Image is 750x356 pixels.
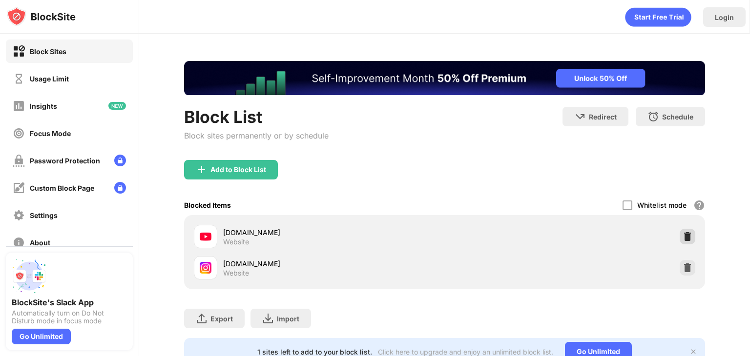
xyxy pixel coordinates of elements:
[13,155,25,167] img: password-protection-off.svg
[210,315,233,323] div: Export
[184,201,231,209] div: Blocked Items
[13,209,25,221] img: settings-off.svg
[689,348,697,356] img: x-button.svg
[13,127,25,139] img: focus-off.svg
[13,100,25,112] img: insights-off.svg
[114,155,126,166] img: lock-menu.svg
[378,348,553,356] div: Click here to upgrade and enjoy an unlimited block list.
[7,7,76,26] img: logo-blocksite.svg
[223,269,249,277] div: Website
[210,166,266,174] div: Add to Block List
[13,182,25,194] img: customize-block-page-off.svg
[30,75,69,83] div: Usage Limit
[662,113,693,121] div: Schedule
[223,227,444,237] div: [DOMAIN_NAME]
[30,238,50,247] div: About
[12,258,47,294] img: push-slack.svg
[30,211,58,219] div: Settings
[277,315,299,323] div: Import
[30,129,71,138] div: Focus Mode
[30,157,100,165] div: Password Protection
[12,297,127,307] div: BlockSite's Slack App
[114,182,126,194] img: lock-menu.svg
[715,13,734,21] div: Login
[589,113,617,121] div: Redirect
[625,7,691,27] div: animation
[200,262,211,274] img: favicons
[13,237,25,249] img: about-off.svg
[223,237,249,246] div: Website
[30,102,57,110] div: Insights
[184,61,705,95] iframe: Banner
[30,47,66,56] div: Block Sites
[12,329,71,344] div: Go Unlimited
[13,73,25,85] img: time-usage-off.svg
[108,102,126,110] img: new-icon.svg
[200,231,211,242] img: favicons
[30,184,94,192] div: Custom Block Page
[184,107,329,127] div: Block List
[12,309,127,325] div: Automatically turn on Do Not Disturb mode in focus mode
[637,201,687,209] div: Whitelist mode
[13,45,25,58] img: block-on.svg
[223,258,444,269] div: [DOMAIN_NAME]
[257,348,372,356] div: 1 sites left to add to your block list.
[184,131,329,140] div: Block sites permanently or by schedule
